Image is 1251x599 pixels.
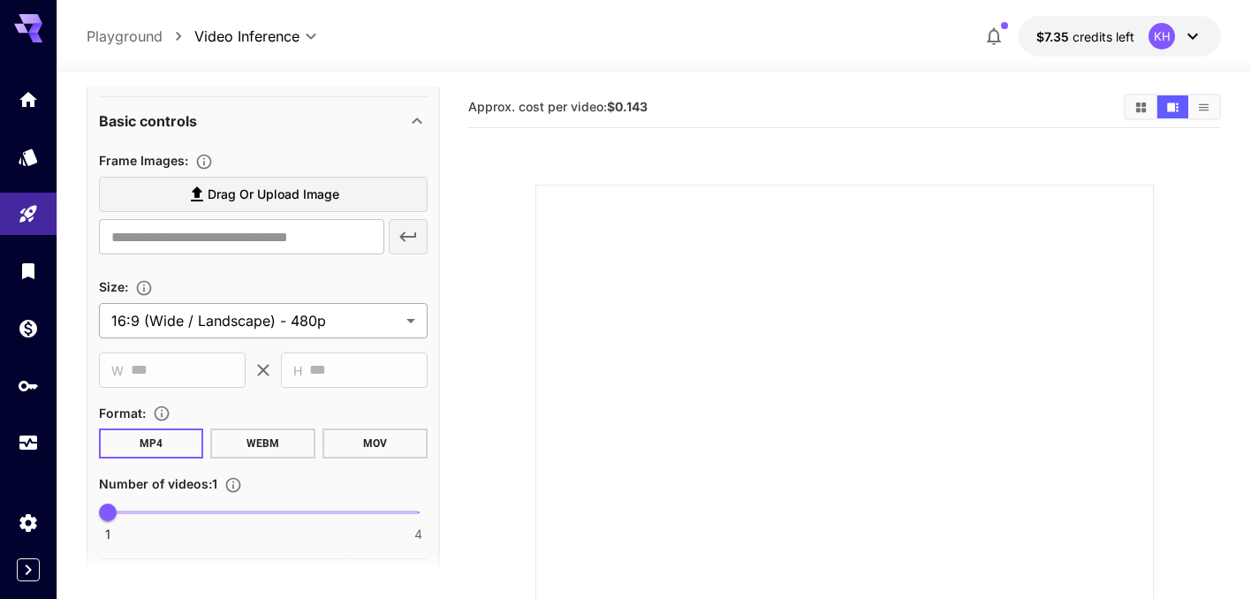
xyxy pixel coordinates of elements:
span: 16:9 (Wide / Landscape) - 480p [111,310,399,331]
span: Format : [99,406,146,421]
b: $0.143 [607,99,648,114]
button: Show videos in list view [1188,95,1219,118]
div: Models [18,146,39,168]
span: 1 [105,526,110,543]
div: Playground [18,203,39,225]
div: Wallet [18,317,39,339]
button: Choose the file format for the output video. [146,405,178,422]
nav: breadcrumb [87,26,194,47]
button: Show videos in video view [1157,95,1188,118]
span: Approx. cost per video: [468,99,648,114]
button: Show videos in grid view [1126,95,1156,118]
button: MOV [322,428,428,459]
button: Adjust the dimensions of the generated image by specifying its width and height in pixels, or sel... [128,279,160,297]
div: Usage [18,432,39,454]
span: credits left [1073,29,1134,44]
button: Expand sidebar [17,558,40,581]
span: 4 [414,526,422,543]
span: Number of videos : 1 [99,476,217,491]
div: Settings [18,512,39,534]
div: API Keys [18,375,39,397]
div: Library [18,260,39,282]
span: Size : [99,279,128,294]
a: Playground [87,26,163,47]
span: H [293,360,302,381]
span: W [111,360,124,381]
span: Frame Images : [99,153,188,168]
div: Home [18,88,39,110]
button: $7.35077KH [1019,16,1221,57]
span: $7.35 [1036,29,1073,44]
button: WEBM [210,428,315,459]
p: Basic controls [99,110,197,132]
span: Video Inference [194,26,299,47]
div: $7.35077 [1036,27,1134,46]
div: KH [1149,23,1175,49]
div: Basic controls [99,100,428,142]
button: Specify how many videos to generate in a single request. Each video generation will be charged se... [217,476,249,494]
label: Drag or upload image [99,177,428,213]
div: Show videos in grid viewShow videos in video viewShow videos in list view [1124,94,1221,120]
button: Upload frame images. [188,153,220,171]
span: Drag or upload image [208,184,339,206]
button: MP4 [99,428,204,459]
